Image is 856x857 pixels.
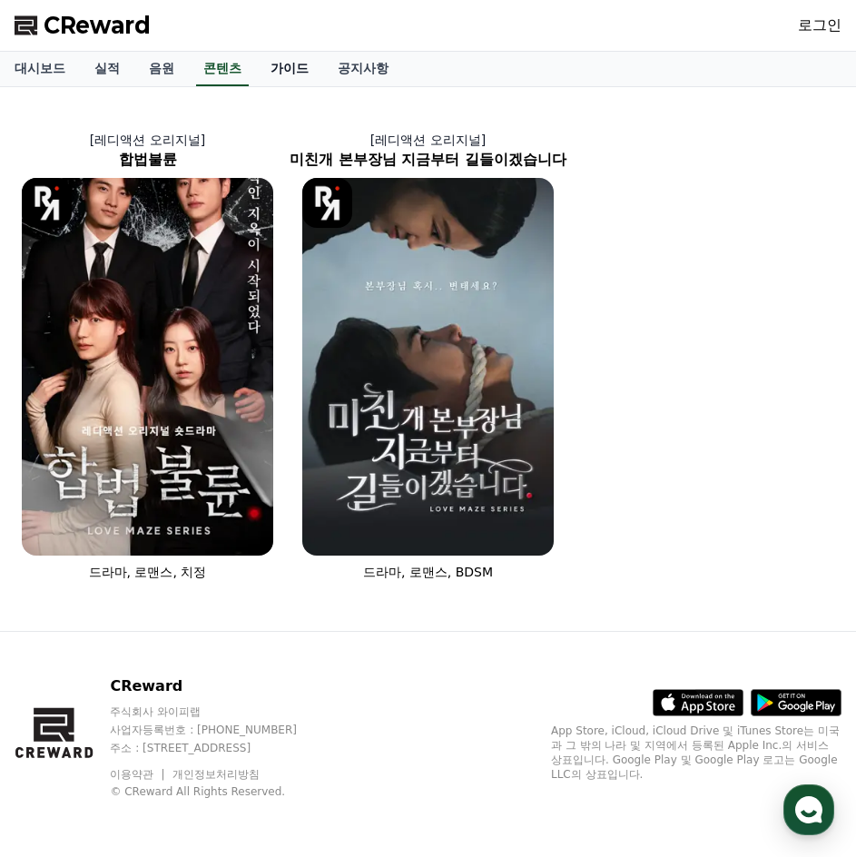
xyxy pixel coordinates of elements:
span: 대화 [166,604,188,618]
p: App Store, iCloud, iCloud Drive 및 iTunes Store는 미국과 그 밖의 나라 및 지역에서 등록된 Apple Inc.의 서비스 상표입니다. Goo... [551,724,841,782]
span: 드라마, 로맨스, BDSM [363,565,493,579]
img: 미친개 본부장님 지금부터 길들이겠습니다 [302,178,554,556]
a: [레디액션 오리지널] 미친개 본부장님 지금부터 길들이겠습니다 미친개 본부장님 지금부터 길들이겠습니다 [object Object] Logo 드라마, 로맨스, BDSM [288,116,568,596]
a: 이용약관 [110,768,167,781]
p: [레디액션 오리지널] [7,131,288,149]
span: 홈 [57,603,68,617]
p: © CReward All Rights Reserved. [110,784,331,799]
a: 실적 [80,52,134,86]
span: CReward [44,11,151,40]
a: [레디액션 오리지널] 합법불륜 합법불륜 [object Object] Logo 드라마, 로맨스, 치정 [7,116,288,596]
a: 공지사항 [323,52,403,86]
img: 합법불륜 [22,178,273,556]
a: 음원 [134,52,189,86]
a: 설정 [234,576,349,621]
p: 주소 : [STREET_ADDRESS] [110,741,331,755]
img: [object Object] Logo [22,178,72,228]
a: 대화 [120,576,234,621]
a: 가이드 [256,52,323,86]
a: 콘텐츠 [196,52,249,86]
h2: 미친개 본부장님 지금부터 길들이겠습니다 [288,149,568,171]
a: 개인정보처리방침 [172,768,260,781]
span: 드라마, 로맨스, 치정 [89,565,207,579]
h2: 합법불륜 [7,149,288,171]
a: 로그인 [798,15,841,36]
p: CReward [110,675,331,697]
a: CReward [15,11,151,40]
p: 사업자등록번호 : [PHONE_NUMBER] [110,723,331,737]
a: 홈 [5,576,120,621]
img: [object Object] Logo [302,178,352,228]
p: 주식회사 와이피랩 [110,704,331,719]
span: 설정 [280,603,302,617]
p: [레디액션 오리지널] [288,131,568,149]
